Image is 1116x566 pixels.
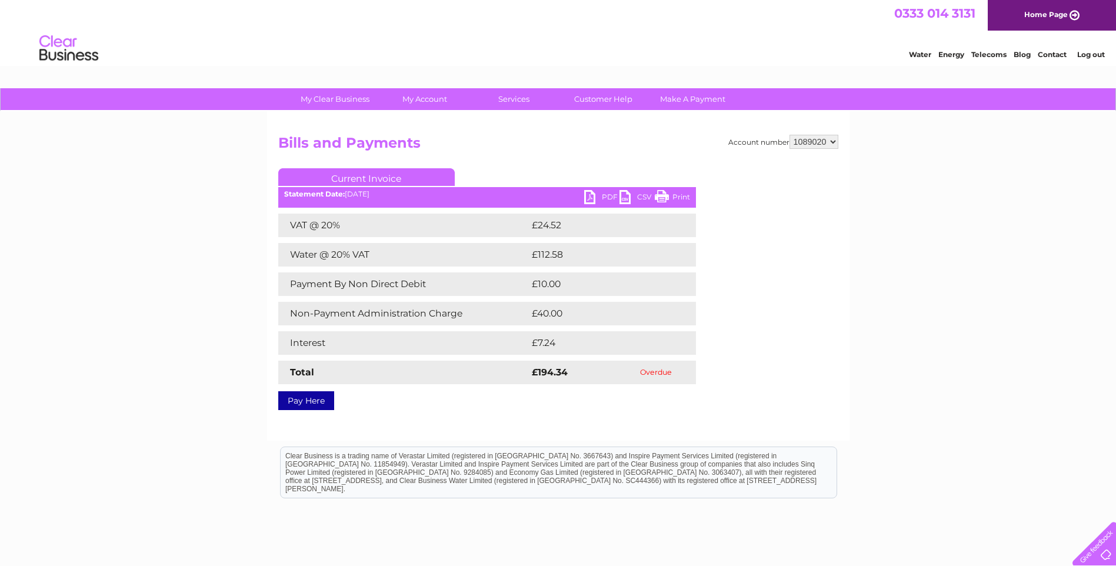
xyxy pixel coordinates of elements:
[278,135,838,157] h2: Bills and Payments
[617,361,696,384] td: Overdue
[555,88,652,110] a: Customer Help
[938,50,964,59] a: Energy
[1014,50,1031,59] a: Blog
[1077,50,1105,59] a: Log out
[278,272,529,296] td: Payment By Non Direct Debit
[529,272,672,296] td: £10.00
[278,331,529,355] td: Interest
[278,190,696,198] div: [DATE]
[278,302,529,325] td: Non-Payment Administration Charge
[644,88,741,110] a: Make A Payment
[278,391,334,410] a: Pay Here
[529,214,672,237] td: £24.52
[529,302,673,325] td: £40.00
[278,168,455,186] a: Current Invoice
[1038,50,1067,59] a: Contact
[278,243,529,267] td: Water @ 20% VAT
[584,190,619,207] a: PDF
[290,367,314,378] strong: Total
[465,88,562,110] a: Services
[529,243,673,267] td: £112.58
[529,331,668,355] td: £7.24
[894,6,975,21] a: 0333 014 3131
[287,88,384,110] a: My Clear Business
[619,190,655,207] a: CSV
[281,6,837,57] div: Clear Business is a trading name of Verastar Limited (registered in [GEOGRAPHIC_DATA] No. 3667643...
[278,214,529,237] td: VAT @ 20%
[532,367,568,378] strong: £194.34
[284,189,345,198] b: Statement Date:
[728,135,838,149] div: Account number
[655,190,690,207] a: Print
[971,50,1007,59] a: Telecoms
[39,31,99,66] img: logo.png
[376,88,473,110] a: My Account
[909,50,931,59] a: Water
